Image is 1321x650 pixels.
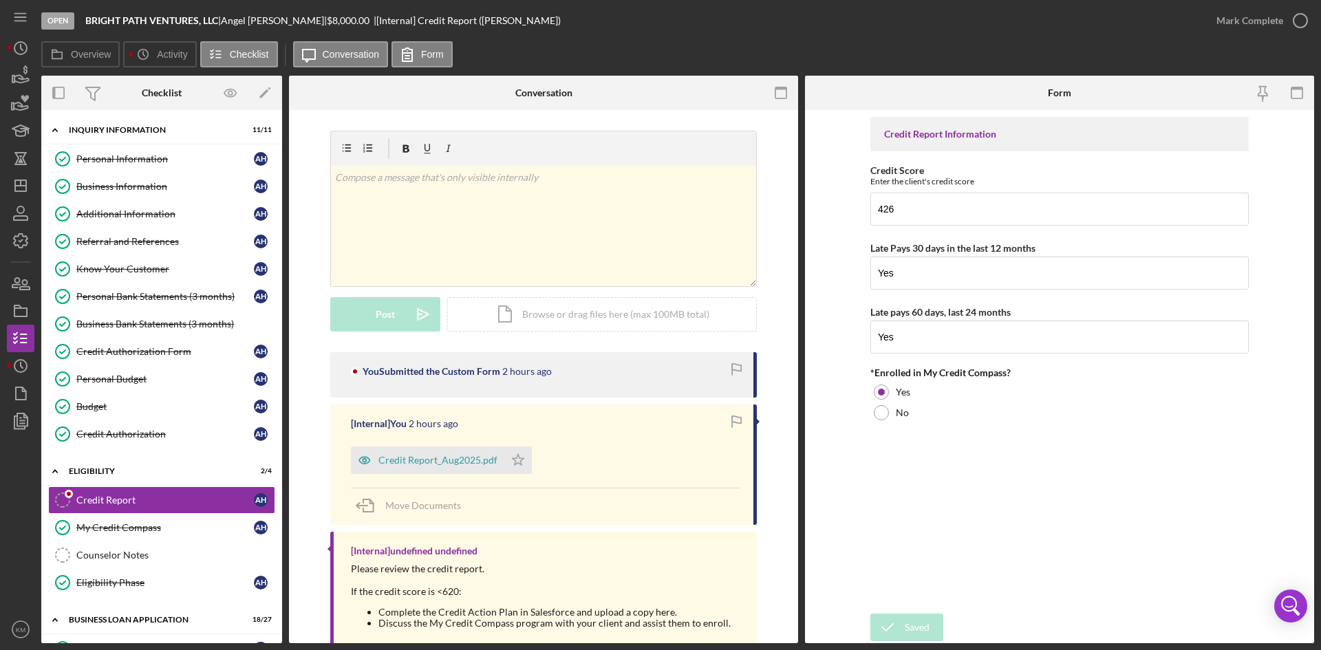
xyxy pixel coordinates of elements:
[254,290,268,303] div: A H
[385,499,461,511] span: Move Documents
[254,180,268,193] div: A H
[1274,589,1307,622] div: Open Intercom Messenger
[254,576,268,589] div: A H
[221,15,327,26] div: Angel [PERSON_NAME] |
[157,49,187,60] label: Activity
[7,616,34,643] button: KM
[76,153,254,164] div: Personal Information
[254,345,268,358] div: A H
[48,255,275,283] a: Know Your CustomerAH
[254,207,268,221] div: A H
[870,306,1011,318] label: Late pays 60 days, last 24 months
[48,200,275,228] a: Additional InformationAH
[76,577,254,588] div: Eligibility Phase
[870,367,1249,378] div: *Enrolled in My Credit Compass?
[254,427,268,441] div: A H
[76,373,254,384] div: Personal Budget
[48,541,275,569] a: Counselor Notes
[76,181,254,192] div: Business Information
[69,616,237,624] div: BUSINESS LOAN APPLICATION
[41,12,74,30] div: Open
[16,626,25,633] text: KM
[230,49,269,60] label: Checklist
[378,607,731,618] li: Complete the Credit Action Plan in Salesforce and upload a copy here.
[1216,7,1283,34] div: Mark Complete
[254,521,268,534] div: A H
[76,236,254,247] div: Referral and References
[48,145,275,173] a: Personal InformationAH
[884,129,1235,140] div: Credit Report Information
[48,486,275,514] a: Credit ReportAH
[247,616,272,624] div: 18 / 27
[48,514,275,541] a: My Credit CompassAH
[1048,87,1071,98] div: Form
[409,418,458,429] time: 2025-08-15 20:09
[323,49,380,60] label: Conversation
[76,318,275,329] div: Business Bank Statements (3 months)
[870,176,1249,186] div: Enter the client's credit score
[69,467,237,475] div: ELIGIBILITY
[515,87,572,98] div: Conversation
[421,49,444,60] label: Form
[374,15,561,26] div: | [Internal] Credit Report ([PERSON_NAME])
[247,126,272,134] div: 11 / 11
[378,455,497,466] div: Credit Report_Aug2025.pdf
[376,297,395,332] div: Post
[85,15,221,26] div: |
[85,14,218,26] b: BRIGHT PATH VENTURES, LLC
[905,614,930,641] div: Saved
[48,365,275,393] a: Personal BudgetAH
[351,563,731,574] div: Please review the credit report.
[351,418,407,429] div: [Internal] You
[351,488,475,523] button: Move Documents
[200,41,278,67] button: Checklist
[502,366,552,377] time: 2025-08-15 20:10
[76,429,254,440] div: Credit Authorization
[363,366,500,377] div: You Submitted the Custom Form
[41,41,120,67] button: Overview
[254,235,268,248] div: A H
[254,262,268,276] div: A H
[330,297,440,332] button: Post
[48,420,275,448] a: Credit AuthorizationAH
[1203,7,1314,34] button: Mark Complete
[48,569,275,596] a: Eligibility PhaseAH
[327,15,374,26] div: $8,000.00
[76,291,254,302] div: Personal Bank Statements (3 months)
[48,393,275,420] a: BudgetAH
[254,372,268,386] div: A H
[351,586,731,597] div: If the credit score is <620:
[76,550,275,561] div: Counselor Notes
[378,618,731,629] li: Discuss the My Credit Compass program with your client and assist them to enroll.
[76,208,254,219] div: Additional Information
[69,126,237,134] div: INQUIRY INFORMATION
[76,263,254,274] div: Know Your Customer
[351,545,477,556] div: [Internal] undefined undefined
[76,495,254,506] div: Credit Report
[870,242,1035,254] label: Late Pays 30 days in the last 12 months
[76,346,254,357] div: Credit Authorization Form
[71,49,111,60] label: Overview
[254,493,268,507] div: A H
[48,228,275,255] a: Referral and ReferencesAH
[896,407,909,418] label: No
[391,41,453,67] button: Form
[254,400,268,413] div: A H
[254,152,268,166] div: A H
[48,310,275,338] a: Business Bank Statements (3 months)
[48,338,275,365] a: Credit Authorization FormAH
[870,614,943,641] button: Saved
[123,41,196,67] button: Activity
[48,173,275,200] a: Business InformationAH
[896,387,910,398] label: Yes
[293,41,389,67] button: Conversation
[351,446,532,474] button: Credit Report_Aug2025.pdf
[142,87,182,98] div: Checklist
[870,164,924,176] label: Credit Score
[76,522,254,533] div: My Credit Compass
[48,283,275,310] a: Personal Bank Statements (3 months)AH
[76,401,254,412] div: Budget
[247,467,272,475] div: 2 / 4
